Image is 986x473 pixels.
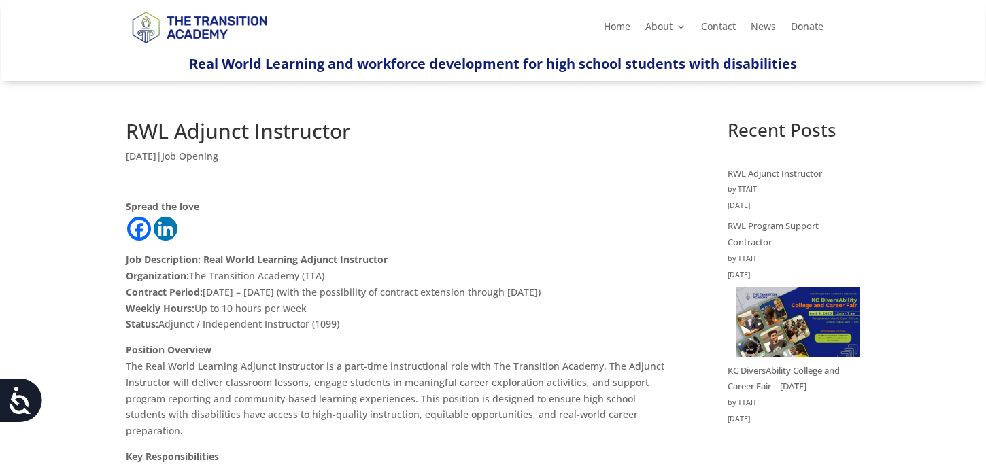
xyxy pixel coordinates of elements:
[728,395,860,411] div: by TTAIT
[126,3,273,51] img: TTA Brand_TTA Primary Logo_Horizontal_Light BG
[728,121,860,145] h2: Recent Posts
[126,121,666,148] h1: RWL Adjunct Instructor
[126,41,273,54] a: Logo-Noticias
[126,342,666,449] p: The Real World Learning Adjunct Instructor is a part-time instructional role with The Transition ...
[126,269,189,282] strong: Organization:
[126,253,388,266] strong: Job Description: Real World Learning Adjunct Instructor
[126,198,666,215] div: Spread the love
[728,198,860,214] time: [DATE]
[645,22,686,37] a: About
[127,217,151,241] a: Facebook
[126,343,211,356] strong: Position Overview
[728,167,822,179] a: RWL Adjunct Instructor
[728,251,860,267] div: by TTAIT
[126,150,156,162] span: [DATE]
[701,22,736,37] a: Contact
[791,22,823,37] a: Donate
[728,267,860,283] time: [DATE]
[126,285,203,298] strong: Contract Period:
[604,22,630,37] a: Home
[154,217,177,241] a: Linkedin
[189,54,797,73] span: Real World Learning and workforce development for high school students with disabilities
[728,364,840,393] a: KC DiversAbility College and Career Fair – [DATE]
[728,181,860,198] div: by TTAIT
[126,302,194,315] strong: Weekly Hours:
[728,220,819,248] a: RWL Program Support Contractor
[126,251,666,342] p: The Transition Academy (TTA) [DATE] – [DATE] (with the possibility of contract extension through ...
[162,150,218,162] a: Job Opening
[751,22,776,37] a: News
[728,411,860,427] time: [DATE]
[126,317,158,330] strong: Status:
[126,148,666,175] p: |
[126,450,219,463] strong: Key Responsibilities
